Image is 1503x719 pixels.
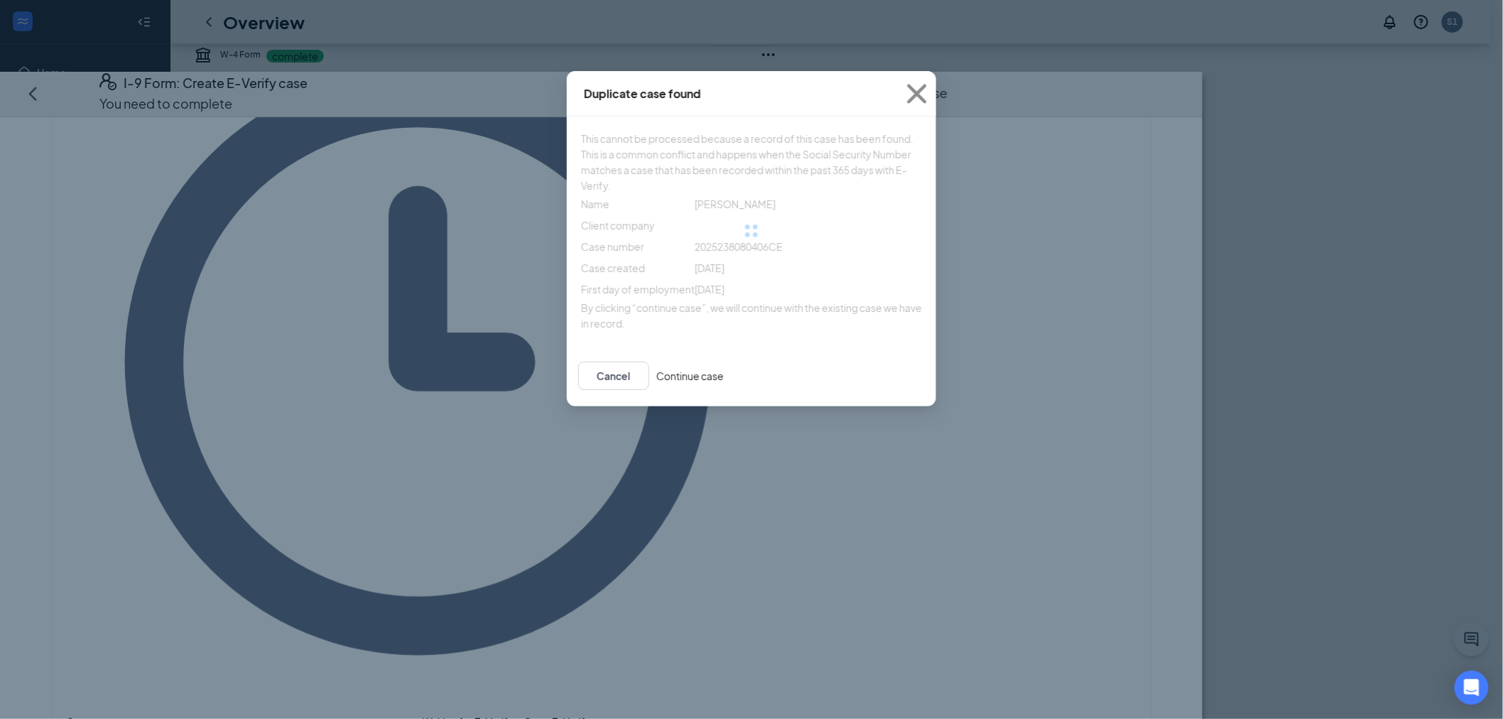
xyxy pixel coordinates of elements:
[578,362,649,390] button: Cancel
[1455,671,1489,705] div: Open Intercom Messenger
[584,86,701,102] div: Duplicate case found
[898,71,936,117] button: Close
[656,368,724,384] button: Continue case
[898,75,936,113] svg: Cross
